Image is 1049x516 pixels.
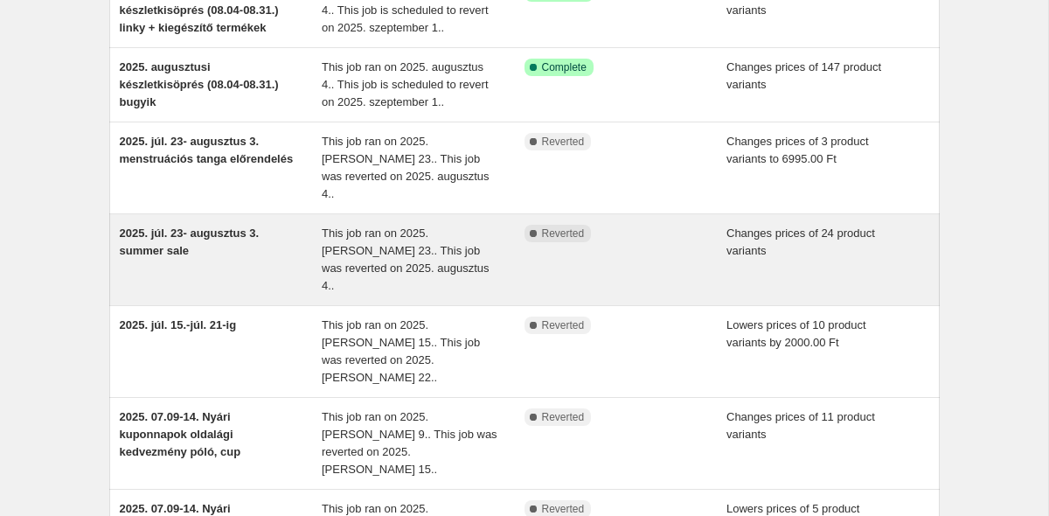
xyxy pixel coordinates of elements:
[322,60,489,108] span: This job ran on 2025. augusztus 4.. This job is scheduled to revert on 2025. szeptember 1..
[120,60,279,108] span: 2025. augusztusi készletkisöprés (08.04-08.31.) bugyik
[726,60,881,91] span: Changes prices of 147 product variants
[726,410,875,441] span: Changes prices of 11 product variants
[322,410,497,476] span: This job ran on 2025. [PERSON_NAME] 9.. This job was reverted on 2025. [PERSON_NAME] 15..
[726,227,875,257] span: Changes prices of 24 product variants
[542,502,585,516] span: Reverted
[542,318,585,332] span: Reverted
[542,227,585,241] span: Reverted
[726,318,866,349] span: Lowers prices of 10 product variants by 2000.00 Ft
[120,318,237,331] span: 2025. júl. 15.-júl. 21-ig
[120,135,294,165] span: 2025. júl. 23- augusztus 3. menstruációs tanga előrendelés
[542,60,587,74] span: Complete
[120,410,241,458] span: 2025. 07.09-14. Nyári kuponnapok oldalági kedvezmény póló, cup
[542,410,585,424] span: Reverted
[322,318,480,384] span: This job ran on 2025. [PERSON_NAME] 15.. This job was reverted on 2025. [PERSON_NAME] 22..
[726,135,869,165] span: Changes prices of 3 product variants to 6995.00 Ft
[542,135,585,149] span: Reverted
[322,135,490,200] span: This job ran on 2025. [PERSON_NAME] 23.. This job was reverted on 2025. augusztus 4..
[322,227,490,292] span: This job ran on 2025. [PERSON_NAME] 23.. This job was reverted on 2025. augusztus 4..
[120,227,260,257] span: 2025. júl. 23- augusztus 3. summer sale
